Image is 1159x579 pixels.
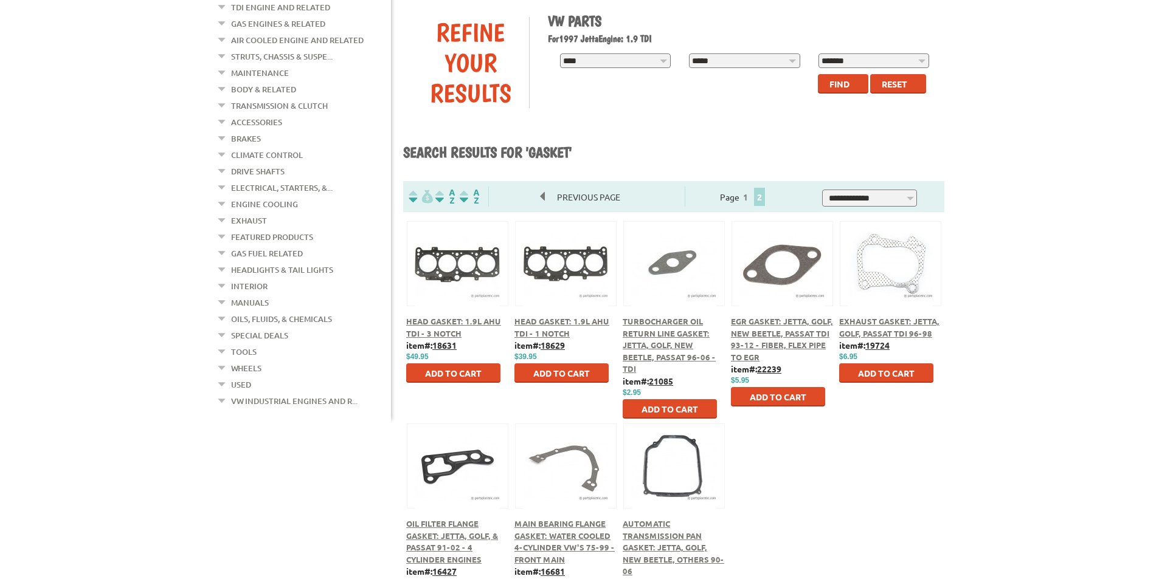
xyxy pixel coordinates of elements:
[882,78,907,89] span: Reset
[457,190,482,204] img: Sort by Sales Rank
[433,190,457,204] img: Sort by Headline
[231,245,303,261] a: Gas Fuel Related
[231,393,358,409] a: VW Industrial Engines and R...
[548,12,936,30] h1: VW Parts
[231,295,269,310] a: Manuals
[406,363,500,383] button: Add to Cart
[231,327,288,343] a: Special Deals
[231,65,289,81] a: Maintenance
[231,196,298,212] a: Engine Cooling
[623,518,724,576] a: Automatic Transmission Pan Gasket: Jetta, Golf, New Beetle, Others 90-06
[685,187,801,207] div: Page
[649,375,673,386] u: 21085
[412,17,529,108] div: Refine Your Results
[514,518,615,564] a: Main Bearing Flange Gasket: Water Cooled 4-Cylinder VW's 75-99 - Front Main
[231,344,257,360] a: Tools
[757,363,781,374] u: 22239
[406,316,501,338] a: Head Gasket: 1.9L AHU TDI - 3 Notch
[870,74,926,94] button: Reset
[231,147,303,163] a: Climate Control
[231,16,325,32] a: Gas Engines & Related
[425,368,482,379] span: Add to Cart
[839,316,939,338] a: Exhaust Gasket: Jetta, Golf, Passat TDI 96-98
[231,131,261,146] a: Brakes
[839,340,890,351] b: item#:
[514,316,609,338] a: Head Gasket: 1.9L AHU TDI - 1 Notch
[623,388,641,397] span: $2.95
[548,33,936,44] h2: 1997 Jetta
[231,213,267,228] a: Exhaust
[406,566,457,577] b: item#:
[231,49,333,64] a: Struts, Chassis & Suspe...
[231,32,364,48] a: Air Cooled Engine and Related
[231,377,251,392] a: Used
[839,363,933,383] button: Add to Cart
[409,190,433,204] img: filterpricelow.svg
[514,566,565,577] b: item#:
[231,262,333,278] a: Headlights & Tail Lights
[406,340,457,351] b: item#:
[406,352,429,361] span: $49.95
[623,316,716,374] a: Turbocharger Oil Return Line Gasket: Jetta, Golf, New Beetle, Passat 96-06 - TDI
[818,74,868,94] button: Find
[514,363,609,383] button: Add to Cart
[533,368,590,379] span: Add to Cart
[231,229,313,245] a: Featured Products
[623,399,717,419] button: Add to Cart
[839,352,857,361] span: $6.95
[623,375,673,386] b: item#:
[231,180,333,196] a: Electrical, Starters, &...
[642,403,698,414] span: Add to Cart
[231,278,268,294] a: Interior
[545,188,632,206] span: Previous Page
[514,340,565,351] b: item#:
[406,518,498,564] a: Oil Filter Flange Gasket: Jetta, Golf, & Passat 91-02 - 4 Cylinder Engines
[231,360,261,376] a: Wheels
[829,78,849,89] span: Find
[432,566,457,577] u: 16427
[541,191,632,202] a: Previous Page
[231,98,328,114] a: Transmission & Clutch
[231,81,296,97] a: Body & Related
[731,387,825,406] button: Add to Cart
[514,352,537,361] span: $39.95
[541,340,565,351] u: 18629
[731,363,781,374] b: item#:
[740,191,751,202] a: 1
[750,391,806,402] span: Add to Cart
[541,566,565,577] u: 16681
[231,311,332,327] a: Oils, Fluids, & Chemicals
[548,33,559,44] span: For
[731,376,749,385] span: $5.95
[858,368,915,379] span: Add to Cart
[403,143,944,163] h1: Search results for 'gasket'
[231,163,285,179] a: Drive Shafts
[731,316,833,362] a: EGR Gasket: Jetta, Golf, New Beetle, Passat TDI 93-12 - Fiber, Flex Pipe to EGR
[231,114,282,130] a: Accessories
[432,340,457,351] u: 18631
[598,33,652,44] span: Engine: 1.9 TDI
[865,340,890,351] u: 19724
[754,188,765,206] span: 2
